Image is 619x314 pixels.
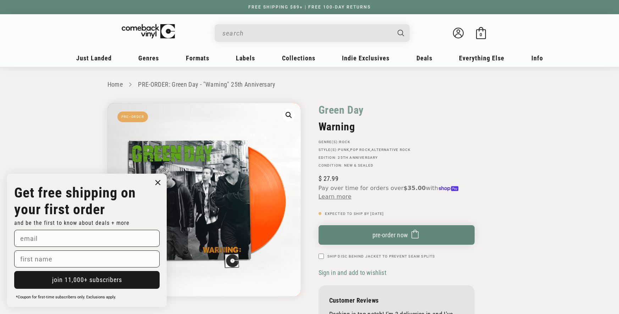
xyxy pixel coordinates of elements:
[319,269,386,276] span: Sign in and add to wishlist
[325,212,384,216] span: Expected To Ship By [DATE]
[350,148,370,152] a: Pop Rock
[342,54,389,62] span: Indie Exclusives
[319,103,364,117] a: Green Day
[531,54,543,62] span: Info
[14,220,129,226] span: and be the first to know about deals + more
[319,175,322,182] span: $
[480,32,482,37] span: 0
[138,81,275,88] a: PRE-ORDER: Green Day - "Warning" 25th Anniversary
[319,269,388,277] button: Sign in and add to wishlist
[117,112,148,122] span: Pre-Order
[14,250,160,267] input: first name
[215,24,410,42] div: Search
[319,225,475,245] button: pre-order now
[107,81,123,88] a: Home
[186,54,209,62] span: Formats
[319,156,475,160] p: Edition: 25th Anniversary
[107,80,512,90] nav: breadcrumbs
[319,148,475,152] p: STYLE(S): , ,
[282,54,315,62] span: Collections
[339,140,350,144] a: Rock
[241,5,378,10] a: FREE SHIPPING $89+ | FREE 100-DAY RETURNS
[416,54,432,62] span: Deals
[338,148,349,152] a: Punk
[236,54,255,62] span: Labels
[14,271,160,289] button: join 11,000+ subscribers
[329,297,464,304] p: Customer Reviews
[371,148,410,152] a: Alternative Rock
[327,254,435,259] label: Ship Disc Behind Jacket To Prevent Seam Splits
[153,177,163,188] button: Close dialog
[319,120,475,133] h2: Warning
[459,54,504,62] span: Everything Else
[138,54,159,62] span: Genres
[319,140,475,144] p: GENRE(S):
[14,184,136,218] strong: Get free shipping on your first order
[372,231,408,239] span: pre-order now
[319,175,338,182] span: 27.99
[16,295,116,299] span: *Coupon for first-time subscribers only. Exclusions apply.
[222,26,391,40] input: When autocomplete results are available use up and down arrows to review and enter to select
[319,163,475,168] p: Condition: New & Sealed
[391,24,410,42] button: Search
[76,54,112,62] span: Just Landed
[14,230,160,247] input: email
